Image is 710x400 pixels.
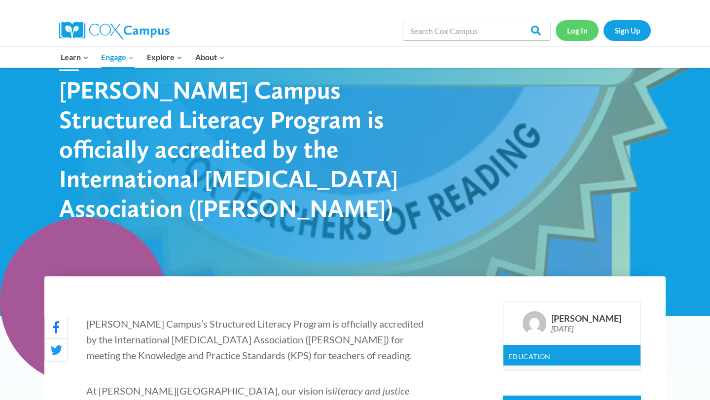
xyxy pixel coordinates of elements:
button: Child menu of Explore [141,47,189,67]
a: Sign Up [603,20,651,40]
button: Child menu of Engage [95,47,141,67]
img: Cox Campus [59,22,170,39]
div: [PERSON_NAME] [551,313,621,324]
a: Education [508,352,551,361]
span: At [PERSON_NAME][GEOGRAPHIC_DATA], our vision is [86,385,332,397]
input: Search Cox Campus [403,21,551,40]
h1: [PERSON_NAME] Campus Structured Literacy Program is officially accredited by the International [M... [59,75,404,223]
button: Child menu of Learn [54,47,95,67]
a: Log In [556,20,599,40]
button: Child menu of About [189,47,231,67]
div: [DATE] [551,324,621,333]
nav: Primary Navigation [54,47,231,67]
nav: Secondary Navigation [556,20,651,40]
span: [PERSON_NAME] Campus’s Structured Literacy Program is officially accredited by the International ... [86,318,424,361]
